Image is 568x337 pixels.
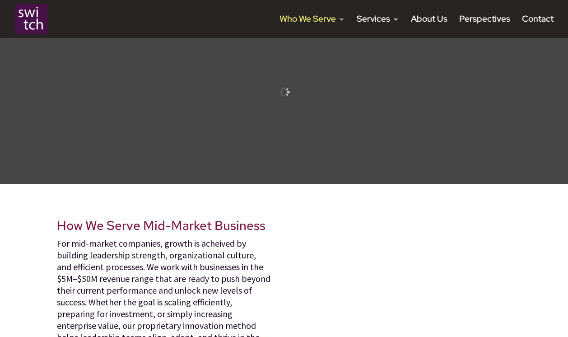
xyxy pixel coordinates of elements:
a: Who We Serve [279,16,345,38]
a: About Us [411,16,447,38]
a: Contact [522,16,554,38]
a: Services [357,16,399,38]
a: Perspectives [459,16,510,38]
h2: How We Serve Mid-Market Business [57,218,272,238]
